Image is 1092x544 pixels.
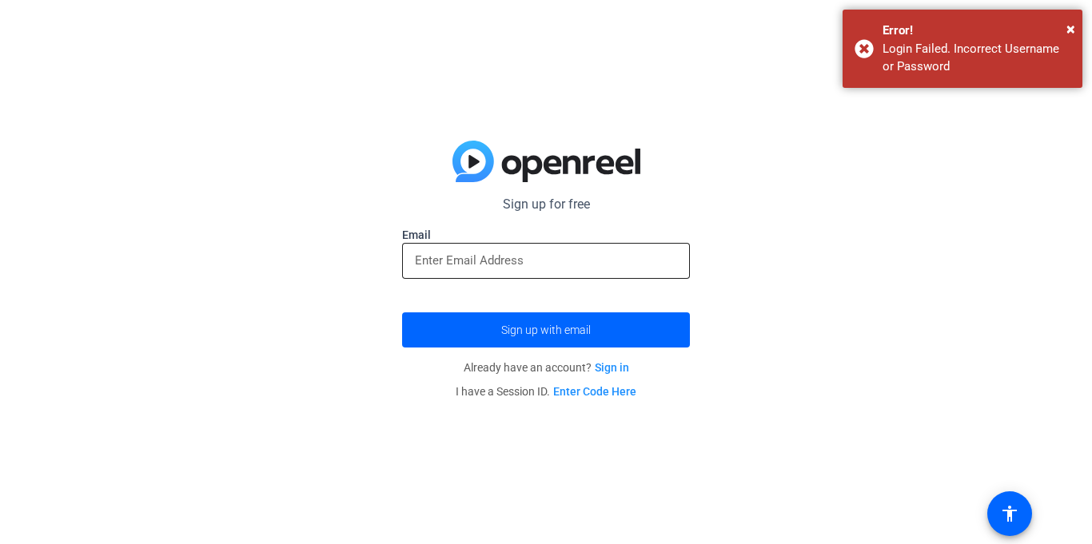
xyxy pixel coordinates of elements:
[402,227,690,243] label: Email
[883,22,1070,40] div: Error!
[1066,19,1075,38] span: ×
[883,40,1070,76] div: Login Failed. Incorrect Username or Password
[553,385,636,398] a: Enter Code Here
[464,361,629,374] span: Already have an account?
[402,312,690,347] button: Sign up with email
[452,141,640,182] img: blue-gradient.svg
[456,385,636,398] span: I have a Session ID.
[415,251,677,270] input: Enter Email Address
[402,195,690,214] p: Sign up for free
[1000,504,1019,523] mat-icon: accessibility
[1066,17,1075,41] button: Close
[595,361,629,374] a: Sign in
